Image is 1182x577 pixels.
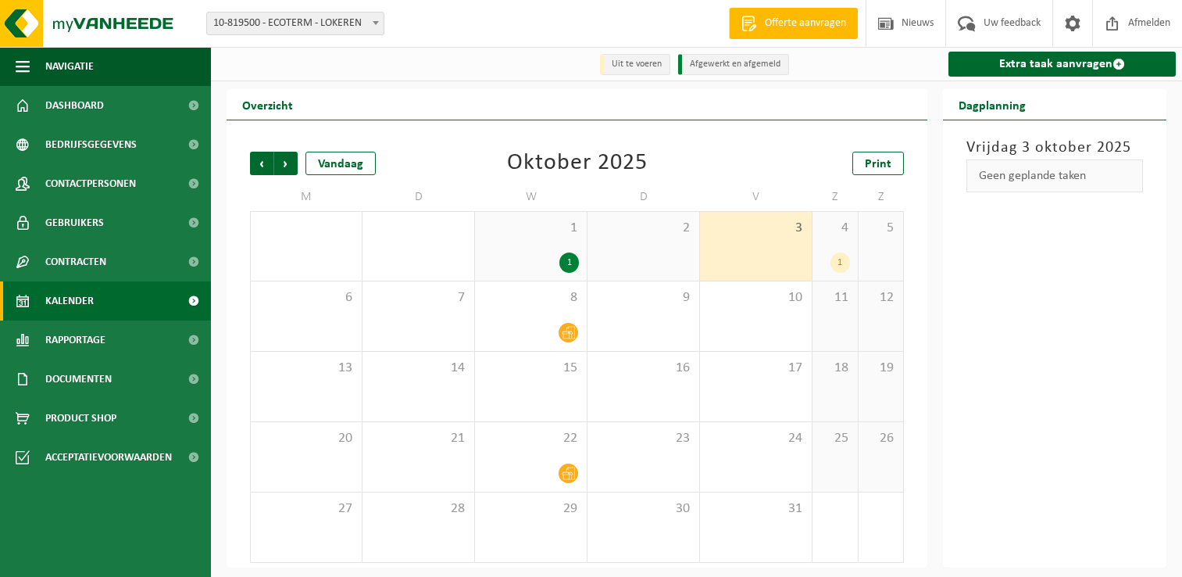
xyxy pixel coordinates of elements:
[45,242,106,281] span: Contracten
[700,183,812,211] td: V
[820,220,850,237] span: 4
[852,152,904,175] a: Print
[600,54,670,75] li: Uit te voeren
[729,8,858,39] a: Offerte aanvragen
[45,321,105,360] span: Rapportage
[45,281,94,321] span: Kalender
[595,289,691,306] span: 9
[250,183,362,211] td: M
[595,500,691,518] span: 30
[820,430,850,447] span: 25
[45,399,116,438] span: Product Shop
[259,289,354,306] span: 6
[866,430,896,447] span: 26
[708,289,804,306] span: 10
[475,183,587,211] td: W
[274,152,298,175] span: Volgende
[761,16,850,31] span: Offerte aanvragen
[305,152,376,175] div: Vandaag
[966,136,1143,159] h3: Vrijdag 3 oktober 2025
[45,360,112,399] span: Documenten
[259,430,354,447] span: 20
[866,289,896,306] span: 12
[865,158,891,170] span: Print
[259,360,354,377] span: 13
[483,289,579,306] span: 8
[483,430,579,447] span: 22
[370,500,466,518] span: 28
[362,183,475,211] td: D
[45,164,136,203] span: Contactpersonen
[483,220,579,237] span: 1
[948,52,1176,77] a: Extra taak aanvragen
[45,203,104,242] span: Gebruikers
[587,183,700,211] td: D
[830,253,850,273] div: 1
[45,125,137,164] span: Bedrijfsgegevens
[250,152,273,175] span: Vorige
[966,159,1143,192] div: Geen geplande taken
[595,430,691,447] span: 23
[678,54,789,75] li: Afgewerkt en afgemeld
[507,152,648,175] div: Oktober 2025
[483,360,579,377] span: 15
[708,430,804,447] span: 24
[370,289,466,306] span: 7
[227,89,309,120] h2: Overzicht
[708,360,804,377] span: 17
[45,86,104,125] span: Dashboard
[812,183,859,211] td: Z
[45,438,172,477] span: Acceptatievoorwaarden
[206,12,384,35] span: 10-819500 - ECOTERM - LOKEREN
[708,220,804,237] span: 3
[943,89,1041,120] h2: Dagplanning
[595,360,691,377] span: 16
[370,360,466,377] span: 14
[259,500,354,518] span: 27
[708,500,804,518] span: 31
[820,360,850,377] span: 18
[595,220,691,237] span: 2
[483,500,579,518] span: 29
[559,253,579,273] div: 1
[859,183,905,211] td: Z
[820,289,850,306] span: 11
[207,13,384,34] span: 10-819500 - ECOTERM - LOKEREN
[370,430,466,447] span: 21
[866,360,896,377] span: 19
[866,220,896,237] span: 5
[45,47,94,86] span: Navigatie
